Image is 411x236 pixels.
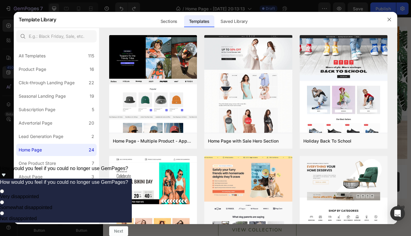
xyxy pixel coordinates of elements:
p: wood cocktail table [66,222,118,230]
div: 19 [90,93,94,100]
p: three-seat sofa [5,222,57,230]
p: berber shag area rug [309,222,362,230]
div: Lead Generation Page [19,133,63,140]
p: palm artificial tree [249,222,301,230]
div: 16 [90,66,94,73]
div: 2 [91,133,94,140]
div: Sections [156,15,182,27]
div: Advertorial Page [19,119,52,127]
div: Open Intercom Messenger [390,206,405,221]
p: terrarium wall decor [188,222,240,230]
div: All Templates [19,52,46,60]
input: E.g.: Black Friday, Sale, etc. [16,30,97,42]
div: 115 [88,52,94,60]
img: Alt Image [248,176,302,217]
div: Saved Library [216,15,253,27]
div: Home Page with Sale Hero Section [208,137,279,145]
div: 7 [92,160,94,167]
div: Home Page [19,146,42,154]
div: One Product Store [19,160,56,167]
div: Product Page [19,66,46,73]
div: Holiday Back To School [303,137,351,145]
img: Alt Image [309,176,362,217]
div: Templates [184,15,214,27]
div: 5 [92,106,94,113]
img: Alt Image [126,176,180,217]
div: Subscription Page [19,106,55,113]
p: weave wooden chair [127,222,179,230]
img: Alt Image [187,176,241,217]
div: 24 [89,146,94,154]
div: 20 [89,119,94,127]
div: 22 [89,79,94,86]
div: Click-through Landing Page [19,79,75,86]
img: Alt Image [5,176,58,217]
img: Alt Image [5,11,362,169]
h2: Template Library [19,12,56,27]
div: Seasonal Landing Page [19,93,66,100]
img: Alt Image [65,176,119,217]
div: Home Page - Multiple Product - Apparel - Style 4 [113,137,193,145]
